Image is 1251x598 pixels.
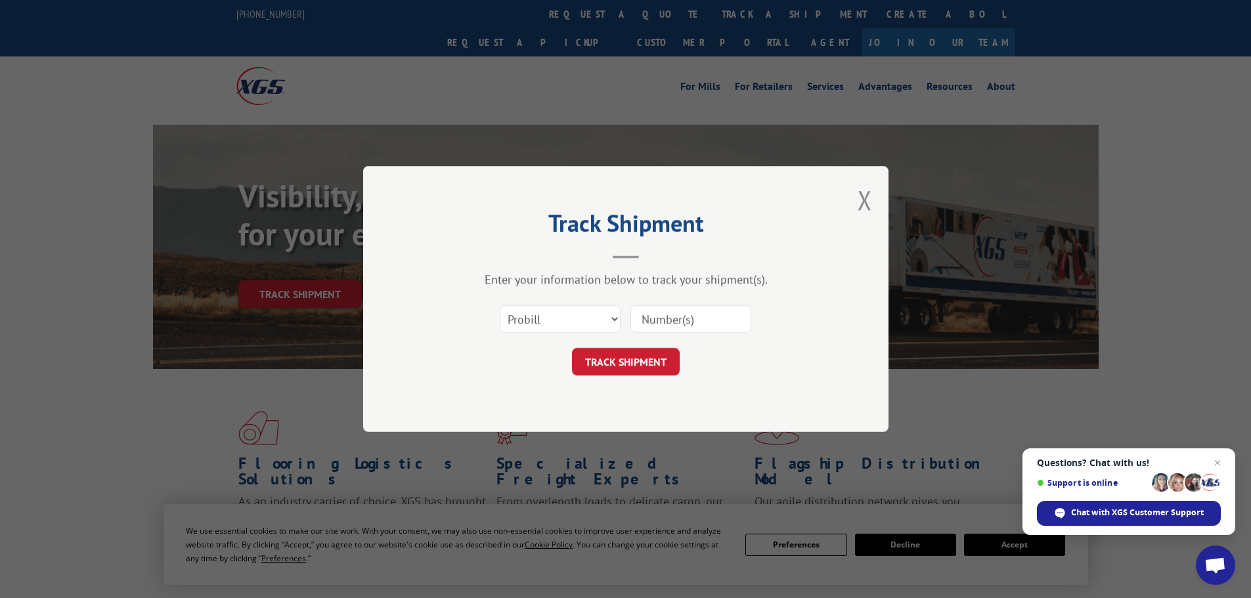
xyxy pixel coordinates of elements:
[1210,455,1225,471] span: Close chat
[1196,545,1235,585] div: Open chat
[630,305,751,333] input: Number(s)
[429,272,823,287] div: Enter your information below to track your shipment(s).
[1071,507,1204,519] span: Chat with XGS Customer Support
[858,182,872,217] button: Close modal
[572,348,680,375] button: TRACK SHIPMENT
[1037,501,1221,526] div: Chat with XGS Customer Support
[1037,478,1147,488] span: Support is online
[429,214,823,239] h2: Track Shipment
[1037,458,1221,468] span: Questions? Chat with us!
